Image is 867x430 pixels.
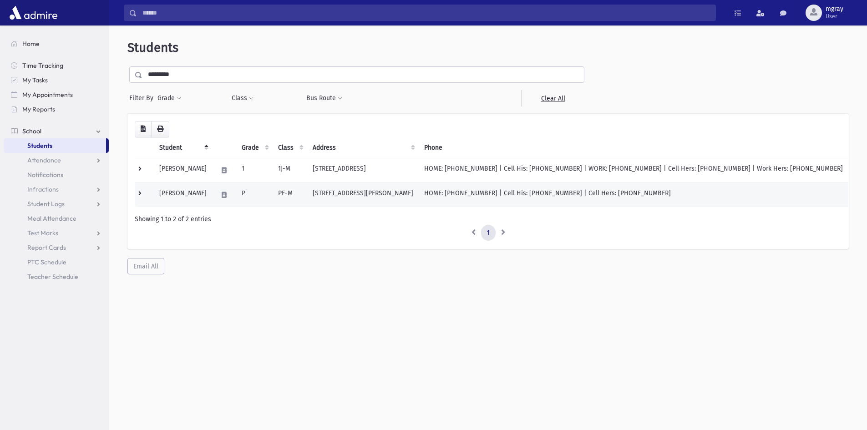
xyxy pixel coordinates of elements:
td: P [236,182,273,207]
a: PTC Schedule [4,255,109,269]
th: Address: activate to sort column ascending [307,137,419,158]
a: Student Logs [4,197,109,211]
span: Student Logs [27,200,65,208]
td: HOME: [PHONE_NUMBER] | Cell His: [PHONE_NUMBER] | WORK: [PHONE_NUMBER] | Cell Hers: [PHONE_NUMBER... [419,158,848,182]
span: PTC Schedule [27,258,66,266]
span: Time Tracking [22,61,63,70]
span: My Tasks [22,76,48,84]
span: Notifications [27,171,63,179]
span: Filter By [129,93,157,103]
a: Time Tracking [4,58,109,73]
td: [PERSON_NAME] [154,158,212,182]
a: Test Marks [4,226,109,240]
a: Report Cards [4,240,109,255]
button: Grade [157,90,182,106]
a: Students [4,138,106,153]
th: Grade: activate to sort column ascending [236,137,273,158]
a: Clear All [521,90,584,106]
th: Class: activate to sort column ascending [273,137,307,158]
a: Infractions [4,182,109,197]
th: Student: activate to sort column descending [154,137,212,158]
button: Class [231,90,254,106]
a: My Appointments [4,87,109,102]
span: Students [27,142,52,150]
div: Showing 1 to 2 of 2 entries [135,214,842,224]
td: [STREET_ADDRESS][PERSON_NAME] [307,182,419,207]
input: Search [137,5,715,21]
td: [PERSON_NAME] [154,182,212,207]
a: My Tasks [4,73,109,87]
span: Students [127,40,178,55]
td: 1J-M [273,158,307,182]
span: Home [22,40,40,48]
a: Teacher Schedule [4,269,109,284]
span: User [826,13,843,20]
span: Attendance [27,156,61,164]
button: Bus Route [306,90,343,106]
span: Meal Attendance [27,214,76,223]
button: CSV [135,121,152,137]
a: Meal Attendance [4,211,109,226]
span: Infractions [27,185,59,193]
img: AdmirePro [7,4,60,22]
span: Teacher Schedule [27,273,78,281]
td: PF-M [273,182,307,207]
a: Notifications [4,167,109,182]
span: My Appointments [22,91,73,99]
a: My Reports [4,102,109,116]
span: My Reports [22,105,55,113]
span: Test Marks [27,229,58,237]
td: HOME: [PHONE_NUMBER] | Cell His: [PHONE_NUMBER] | Cell Hers: [PHONE_NUMBER] [419,182,848,207]
a: 1 [481,225,496,241]
button: Email All [127,258,164,274]
a: School [4,124,109,138]
a: Home [4,36,109,51]
span: Report Cards [27,243,66,252]
td: 1 [236,158,273,182]
th: Phone [419,137,848,158]
a: Attendance [4,153,109,167]
button: Print [151,121,169,137]
span: School [22,127,41,135]
td: [STREET_ADDRESS] [307,158,419,182]
span: mgray [826,5,843,13]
